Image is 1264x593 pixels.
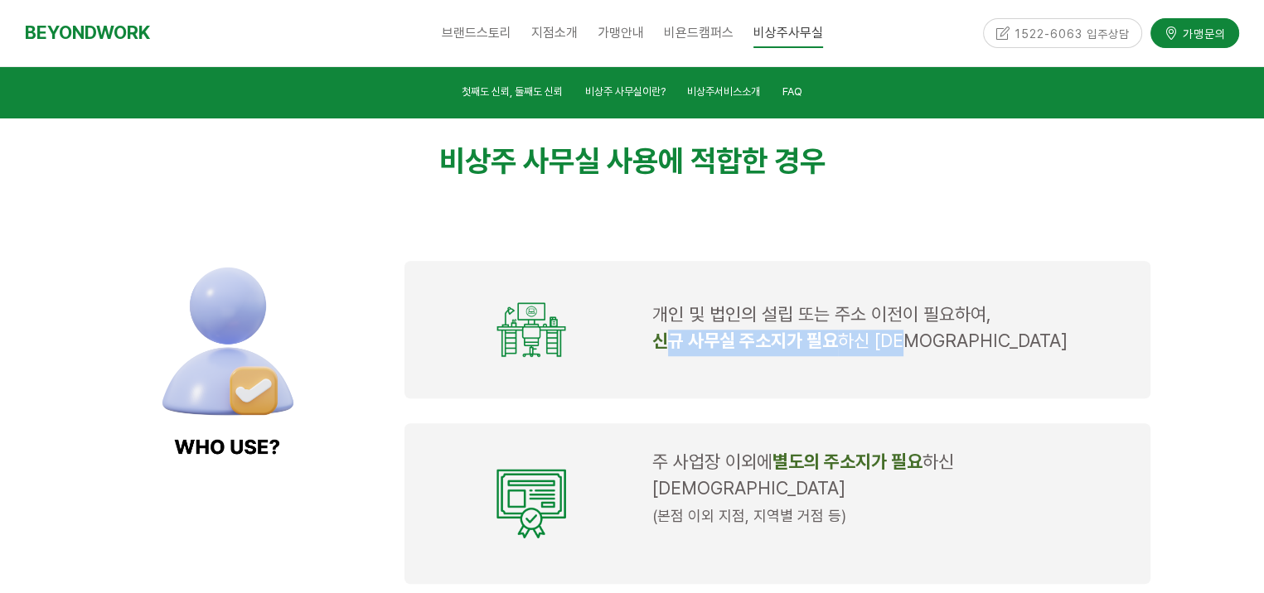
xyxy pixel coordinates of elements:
a: 가맹문의 [1150,18,1239,47]
span: 비욘드캠퍼스 [664,25,734,41]
span: 개인 및 법인의 설립 또는 주소 이전이 필요하여, [652,303,991,325]
span: 첫째도 신뢰, 둘째도 신뢰 [462,85,563,98]
strong: 별도의 주소지가 필요 [772,451,923,472]
a: 비상주서비스소개 [687,83,760,105]
a: 비상주사무실 [743,12,833,54]
span: 가맹안내 [598,25,644,41]
span: 비상주 사무실 사용에 적합한 경우 [439,143,826,179]
a: 비욘드캠퍼스 [654,12,743,54]
span: 비상주사무실 [753,19,823,48]
a: 브랜드스토리 [432,12,521,54]
span: 비상주 사무실이란? [585,85,666,98]
span: 브랜드스토리 [442,25,511,41]
img: abfb9e80cfdfb.png [114,239,340,465]
strong: 신규 사무실 주소지가 필요 [652,330,838,351]
img: 7b04d5c547ee4.png [494,292,569,367]
a: 지점소개 [521,12,588,54]
a: BEYONDWORK [25,17,150,48]
span: 비상주서비스소개 [687,85,760,98]
a: 비상주 사무실이란? [585,83,666,105]
span: 가맹문의 [1178,26,1226,42]
img: 1e6f6c3605caf.png [494,466,569,541]
a: 가맹안내 [588,12,654,54]
span: 하신 [DEMOGRAPHIC_DATA] [838,330,1068,351]
span: 지점소개 [531,25,578,41]
a: FAQ [782,83,802,105]
span: 주 사업장 이외에 [652,451,772,472]
span: FAQ [782,85,802,98]
span: (본점 이외 지점, 지역별 거점 등) [652,507,846,524]
a: 첫째도 신뢰, 둘째도 신뢰 [462,83,563,105]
